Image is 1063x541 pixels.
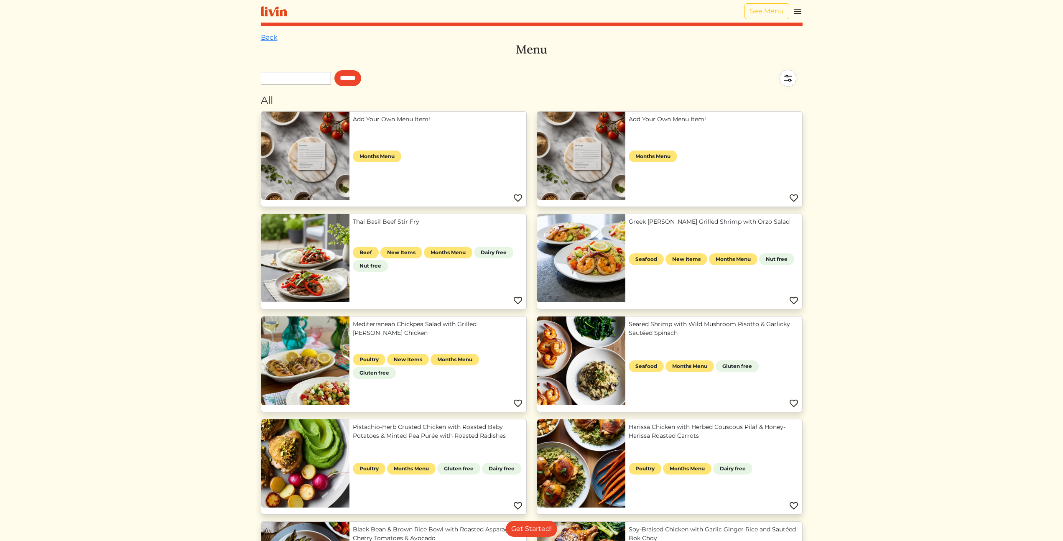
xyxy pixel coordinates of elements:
[261,43,803,57] h3: Menu
[789,398,799,408] img: Favorite menu item
[353,423,523,440] a: Pistachio-Herb Crusted Chicken with Roasted Baby Potatoes & Minted Pea Purée with Roasted Radishes
[261,93,803,108] div: All
[353,115,523,124] a: Add Your Own Menu Item!
[793,6,803,16] img: menu_hamburger-cb6d353cf0ecd9f46ceae1c99ecbeb4a00e71ca567a856bd81f57e9d8c17bb26.svg
[629,320,799,337] a: Seared Shrimp with Wild Mushroom Risotto & Garlicky Sautéed Spinach
[789,193,799,203] img: Favorite menu item
[629,217,799,226] a: Greek [PERSON_NAME] Grilled Shrimp with Orzo Salad
[789,501,799,511] img: Favorite menu item
[261,6,287,17] img: livin-logo-a0d97d1a881af30f6274990eb6222085a2533c92bbd1e4f22c21b4f0d0e3210c.svg
[513,501,523,511] img: Favorite menu item
[261,33,278,41] a: Back
[506,521,557,537] a: Get Started!
[629,115,799,124] a: Add Your Own Menu Item!
[513,398,523,408] img: Favorite menu item
[789,296,799,306] img: Favorite menu item
[513,193,523,203] img: Favorite menu item
[773,64,803,93] img: filter-5a7d962c2457a2d01fc3f3b070ac7679cf81506dd4bc827d76cf1eb68fb85cd7.svg
[744,3,789,19] a: See Menu
[353,320,523,337] a: Mediterranean Chickpea Salad with Grilled [PERSON_NAME] Chicken
[629,423,799,440] a: Harissa Chicken with Herbed Couscous Pilaf & Honey-Harissa Roasted Carrots
[353,217,523,226] a: Thai Basil Beef Stir Fry
[513,296,523,306] img: Favorite menu item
